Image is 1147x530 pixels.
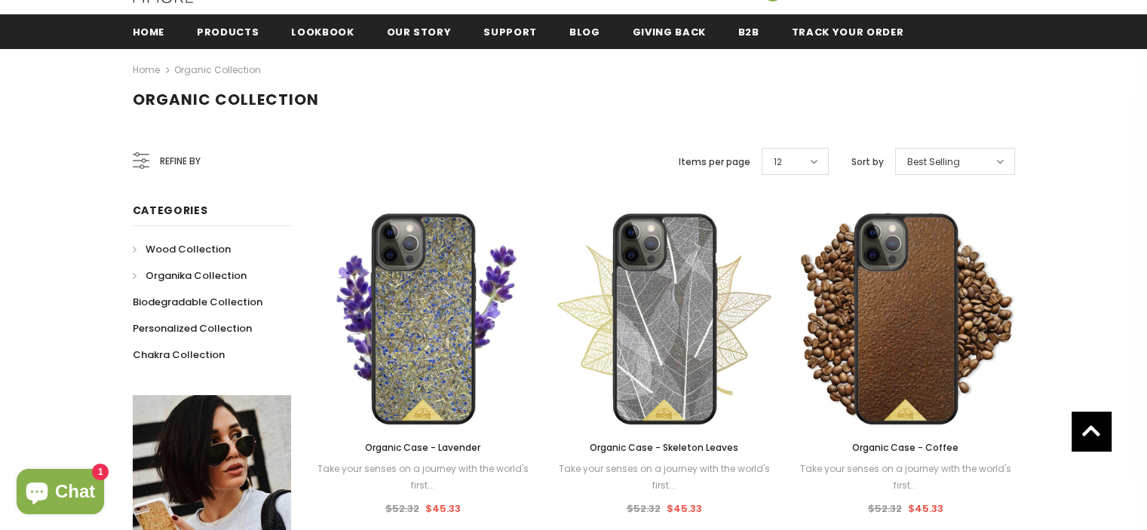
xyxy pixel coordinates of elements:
[555,461,774,494] div: Take your senses on a journey with the world's first...
[365,441,480,454] span: Organic Case - Lavender
[633,14,706,48] a: Giving back
[555,440,774,456] a: Organic Case - Skeleton Leaves
[133,348,225,362] span: Chakra Collection
[174,63,261,76] a: Organic Collection
[197,14,259,48] a: Products
[133,315,252,342] a: Personalized Collection
[851,155,884,170] label: Sort by
[590,441,738,454] span: Organic Case - Skeleton Leaves
[314,440,532,456] a: Organic Case - Lavender
[569,25,600,39] span: Blog
[291,14,354,48] a: Lookbook
[483,25,537,39] span: support
[679,155,750,170] label: Items per page
[483,14,537,48] a: support
[146,242,231,256] span: Wood Collection
[633,25,706,39] span: Giving back
[738,14,759,48] a: B2B
[387,14,452,48] a: Our Story
[796,440,1015,456] a: Organic Case - Coffee
[666,501,701,516] span: $45.33
[160,153,201,170] span: Refine by
[425,501,460,516] span: $45.33
[133,295,262,309] span: Biodegradable Collection
[796,461,1015,494] div: Take your senses on a journey with the world's first...
[792,25,903,39] span: Track your order
[867,501,901,516] span: $52.32
[907,155,960,170] span: Best Selling
[387,25,452,39] span: Our Story
[852,441,958,454] span: Organic Case - Coffee
[133,25,165,39] span: Home
[907,501,943,516] span: $45.33
[774,155,782,170] span: 12
[133,342,225,368] a: Chakra Collection
[133,321,252,335] span: Personalized Collection
[738,25,759,39] span: B2B
[385,501,419,516] span: $52.32
[314,461,532,494] div: Take your senses on a journey with the world's first...
[133,203,208,218] span: Categories
[792,14,903,48] a: Track your order
[133,236,231,262] a: Wood Collection
[626,501,660,516] span: $52.32
[133,61,160,79] a: Home
[291,25,354,39] span: Lookbook
[133,89,319,110] span: Organic Collection
[197,25,259,39] span: Products
[133,289,262,315] a: Biodegradable Collection
[133,14,165,48] a: Home
[569,14,600,48] a: Blog
[12,469,109,518] inbox-online-store-chat: Shopify online store chat
[133,262,247,289] a: Organika Collection
[146,268,247,283] span: Organika Collection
